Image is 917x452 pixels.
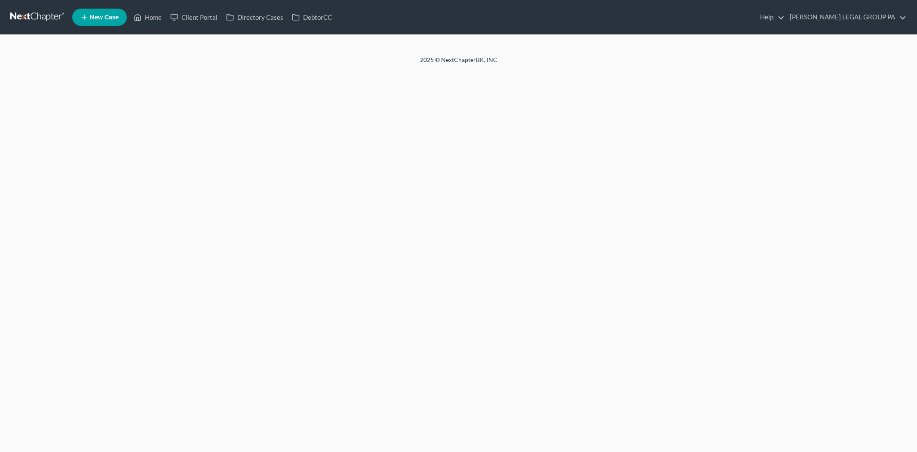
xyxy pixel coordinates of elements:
[785,9,906,25] a: [PERSON_NAME] LEGAL GROUP PA
[214,56,704,71] div: 2025 © NextChapterBK, INC
[756,9,785,25] a: Help
[72,9,127,26] new-legal-case-button: New Case
[288,9,336,25] a: DebtorCC
[222,9,288,25] a: Directory Cases
[166,9,222,25] a: Client Portal
[129,9,166,25] a: Home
